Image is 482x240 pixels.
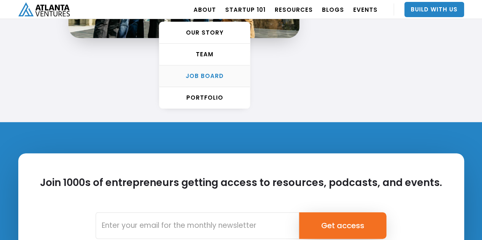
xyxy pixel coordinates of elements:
[96,212,386,239] form: Email Form
[159,44,250,65] a: TEAM
[96,212,299,239] input: Enter your email for the monthly newsletter
[159,72,250,80] div: Job Board
[299,212,386,239] input: Get access
[404,2,464,17] a: Build With Us
[40,176,442,203] h2: Join 1000s of entrepreneurs getting access to resources, podcasts, and events.
[159,87,250,108] a: PORTFOLIO
[159,65,250,87] a: Job Board
[159,94,250,102] div: PORTFOLIO
[159,51,250,58] div: TEAM
[159,22,250,44] a: OUR STORY
[159,29,250,37] div: OUR STORY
